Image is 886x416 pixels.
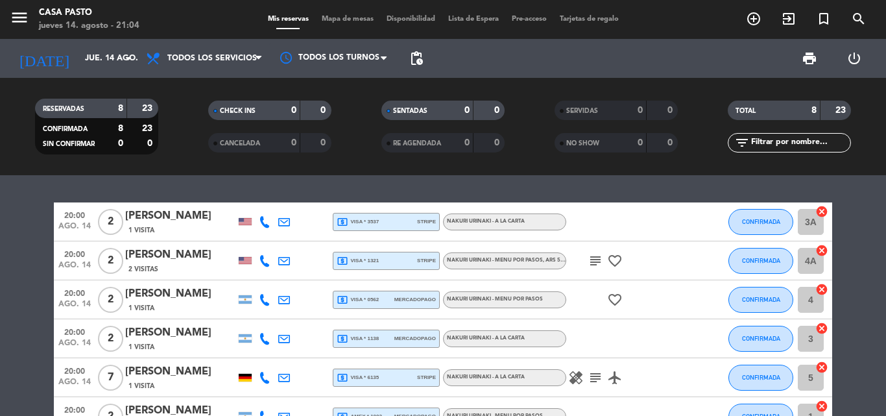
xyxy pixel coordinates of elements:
[728,326,793,352] button: CONFIRMADA
[43,141,95,147] span: SIN CONFIRMAR
[447,258,573,263] span: NAKURI URINAKI - MENU POR PASOS
[220,140,260,147] span: CANCELADA
[147,139,155,148] strong: 0
[394,295,436,304] span: mercadopago
[125,247,235,263] div: [PERSON_NAME]
[128,342,154,352] span: 1 Visita
[566,108,598,114] span: SERVIDAS
[337,372,379,384] span: visa * 6135
[128,264,158,275] span: 2 Visitas
[220,108,256,114] span: CHECK INS
[846,51,862,66] i: power_settings_new
[742,335,780,342] span: CONFIRMADA
[815,322,828,335] i: cancel
[728,365,793,391] button: CONFIRMADA
[261,16,315,23] span: Mis reservas
[337,333,348,345] i: local_atm
[494,106,502,115] strong: 0
[337,255,379,267] span: visa * 1321
[811,106,817,115] strong: 8
[43,106,84,112] span: RESERVADAS
[128,381,154,391] span: 1 Visita
[58,339,91,354] span: ago. 14
[494,138,502,147] strong: 0
[667,138,675,147] strong: 0
[832,39,876,78] div: LOG OUT
[802,51,817,66] span: print
[142,124,155,133] strong: 23
[394,334,436,343] span: mercadopago
[815,244,828,257] i: cancel
[393,108,427,114] span: SENTADAS
[750,136,850,150] input: Filtrar por nombre...
[409,51,424,66] span: pending_actions
[742,218,780,225] span: CONFIRMADA
[291,138,296,147] strong: 0
[742,257,780,264] span: CONFIRMADA
[742,296,780,303] span: CONFIRMADA
[835,106,848,115] strong: 23
[568,370,584,385] i: healing
[393,140,441,147] span: RE AGENDADA
[10,8,29,32] button: menu
[566,140,599,147] span: NO SHOW
[447,374,525,380] span: NAKURI URINAKI - A LA CARTA
[58,300,91,315] span: ago. 14
[58,207,91,222] span: 20:00
[447,219,525,224] span: NAKURI URINAKI - A LA CARTA
[320,106,328,115] strong: 0
[734,135,750,151] i: filter_list
[464,106,470,115] strong: 0
[851,11,867,27] i: search
[43,126,88,132] span: CONFIRMADA
[315,16,380,23] span: Mapa de mesas
[815,205,828,218] i: cancel
[417,217,436,226] span: stripe
[128,303,154,313] span: 1 Visita
[121,51,136,66] i: arrow_drop_down
[39,19,139,32] div: jueves 14. agosto - 21:04
[118,124,123,133] strong: 8
[142,104,155,113] strong: 23
[58,222,91,237] span: ago. 14
[58,285,91,300] span: 20:00
[380,16,442,23] span: Disponibilidad
[320,138,328,147] strong: 0
[815,400,828,413] i: cancel
[167,54,257,63] span: Todos los servicios
[442,16,505,23] span: Lista de Espera
[447,336,525,341] span: NAKURI URINAKI - A LA CARTA
[10,8,29,27] i: menu
[10,44,78,73] i: [DATE]
[553,16,625,23] span: Tarjetas de regalo
[815,361,828,374] i: cancel
[736,108,756,114] span: TOTAL
[58,363,91,378] span: 20:00
[337,216,348,228] i: local_atm
[816,11,832,27] i: turned_in_not
[118,104,123,113] strong: 8
[98,326,123,352] span: 2
[742,374,780,381] span: CONFIRMADA
[125,286,235,302] div: [PERSON_NAME]
[588,253,603,269] i: subject
[417,373,436,382] span: stripe
[781,11,796,27] i: exit_to_app
[337,372,348,384] i: local_atm
[464,138,470,147] strong: 0
[337,294,348,306] i: local_atm
[291,106,296,115] strong: 0
[607,370,623,385] i: airplanemode_active
[728,287,793,313] button: CONFIRMADA
[337,294,379,306] span: visa * 0562
[125,324,235,341] div: [PERSON_NAME]
[607,253,623,269] i: favorite_border
[58,378,91,393] span: ago. 14
[125,208,235,225] div: [PERSON_NAME]
[815,283,828,296] i: cancel
[98,209,123,235] span: 2
[447,297,543,302] span: NAKURI URINAKI - MENU POR PASOS
[667,106,675,115] strong: 0
[98,287,123,313] span: 2
[505,16,553,23] span: Pre-acceso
